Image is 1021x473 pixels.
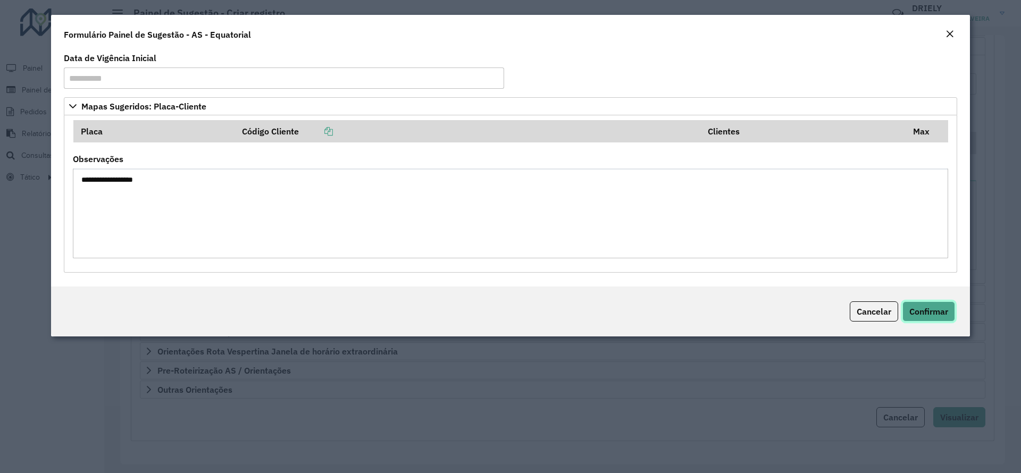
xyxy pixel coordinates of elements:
[73,153,123,165] label: Observações
[64,28,251,41] h4: Formulário Painel de Sugestão - AS - Equatorial
[64,97,957,115] a: Mapas Sugeridos: Placa-Cliente
[942,28,957,41] button: Close
[909,306,948,317] span: Confirmar
[64,52,156,64] label: Data de Vigência Inicial
[700,120,906,142] th: Clientes
[850,301,898,322] button: Cancelar
[902,301,955,322] button: Confirmar
[64,115,957,273] div: Mapas Sugeridos: Placa-Cliente
[906,120,948,142] th: Max
[299,126,333,137] a: Copiar
[945,30,954,38] em: Fechar
[81,102,206,111] span: Mapas Sugeridos: Placa-Cliente
[235,120,701,142] th: Código Cliente
[857,306,891,317] span: Cancelar
[73,120,235,142] th: Placa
